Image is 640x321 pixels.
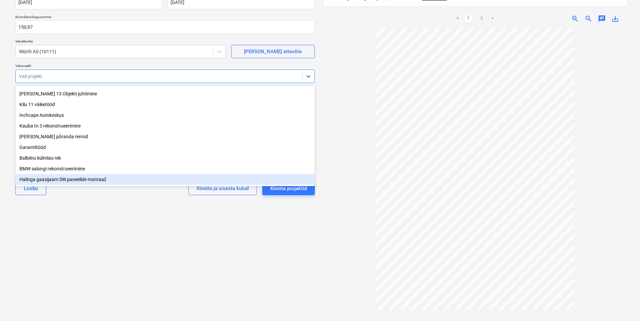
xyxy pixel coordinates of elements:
[15,88,315,99] div: [PERSON_NAME] 13 Objekti juhtimine
[607,289,640,321] iframe: Chat Widget
[15,121,315,131] div: Kauba tn 3 rekonstrueerimine
[15,131,315,142] div: [PERSON_NAME] põranda rennid
[244,47,302,56] div: [PERSON_NAME] ettevõte
[15,174,315,185] div: Halinga gaasijaam SW paneelide montaaž
[598,15,606,23] span: chat
[15,110,315,121] div: Inchcape Autokeskus
[478,15,486,23] a: Page 2
[15,15,315,20] p: Koondarve kogusumma
[15,20,315,34] input: Koondarve kogusumma
[15,153,315,163] div: Balbiino külmlao rek
[584,15,592,23] span: zoom_out
[197,184,249,193] div: Kinnita ja sisesta kulud
[270,184,307,193] div: Kinnita projektid
[15,182,46,195] button: Loobu
[231,45,315,58] button: [PERSON_NAME] ettevõte
[15,99,315,110] div: Kilu 11 väiketööd
[15,64,315,69] p: Vali projekt
[24,184,38,193] div: Loobu
[15,163,315,174] div: BMW salongi rekonstrueerimine
[611,15,619,23] span: save_alt
[464,15,472,23] a: Page 1 is your current page
[15,131,315,142] div: Marmi Futerno põranda rennid
[262,182,315,195] button: Kinnita projektid
[15,88,315,99] div: Luise 13 Objekti juhtimine
[15,39,226,45] p: Vali ettevõte
[488,15,496,23] a: Next page
[15,142,315,153] div: Garantiitööd
[188,182,257,195] button: Kinnita ja sisesta kulud
[454,15,462,23] a: Previous page
[571,15,579,23] span: zoom_in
